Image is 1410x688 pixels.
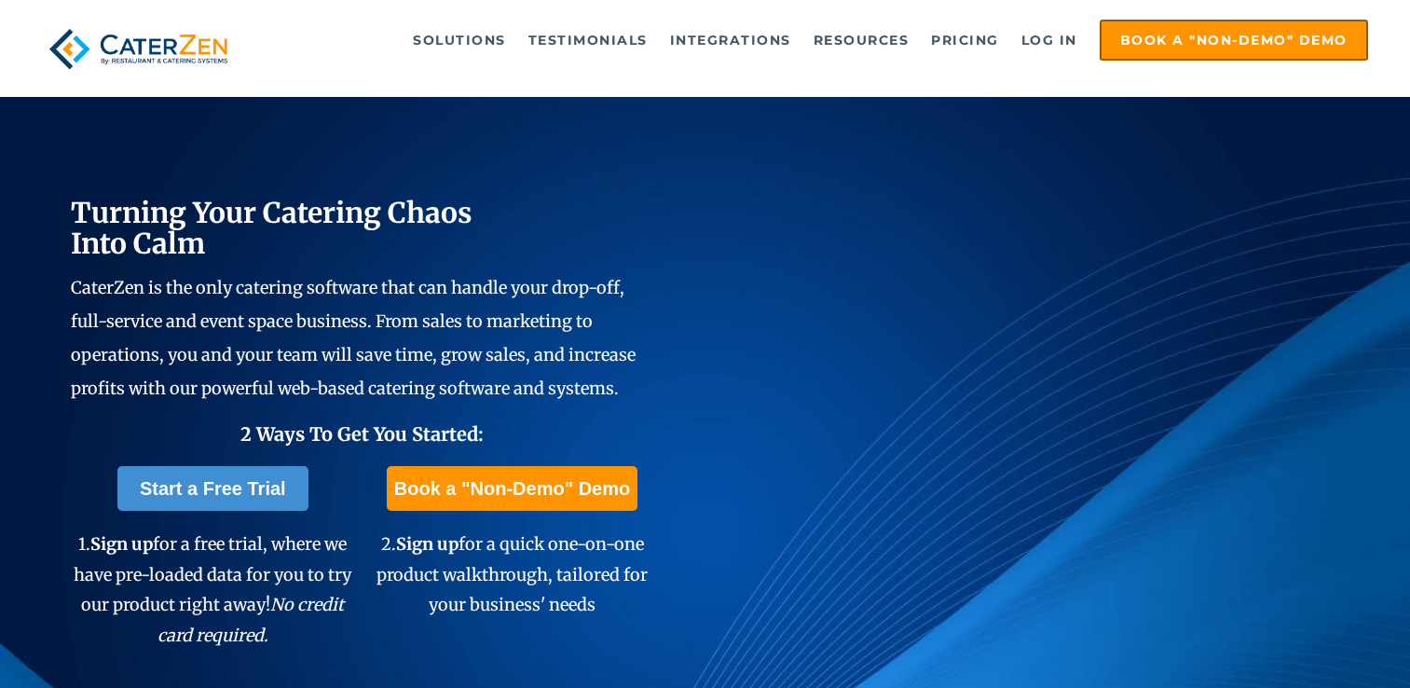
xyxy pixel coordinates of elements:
span: 1. for a free trial, where we have pre-loaded data for you to try our product right away! [74,533,351,645]
a: Book a "Non-Demo" Demo [1100,20,1368,61]
a: Book a "Non-Demo" Demo [387,466,637,511]
img: caterzen [42,20,235,78]
a: Pricing [922,21,1008,59]
a: Log in [1012,21,1087,59]
div: Navigation Menu [268,20,1367,61]
span: 2 Ways To Get You Started: [240,422,484,446]
a: Start a Free Trial [117,466,308,511]
a: Solutions [404,21,515,59]
span: Sign up [396,533,459,555]
span: Sign up [90,533,153,555]
span: CaterZen is the only catering software that can handle your drop-off, full-service and event spac... [71,277,636,399]
a: Integrations [661,21,801,59]
span: 2. for a quick one-on-one product walkthrough, tailored for your business' needs [376,533,648,615]
span: Turning Your Catering Chaos Into Calm [71,195,472,261]
a: Resources [804,21,919,59]
iframe: Help widget launcher [1244,615,1389,667]
em: No credit card required. [157,594,345,645]
a: Testimonials [519,21,657,59]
